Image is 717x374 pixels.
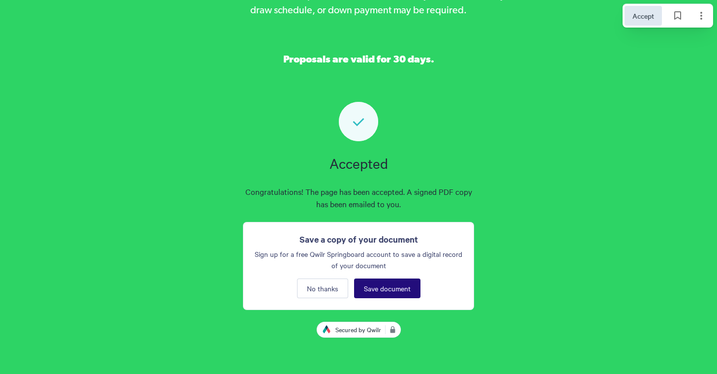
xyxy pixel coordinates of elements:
button: Save document [354,279,420,298]
a: Secured by Qwilr [317,322,401,338]
button: Page options [691,6,711,26]
span: Congratulations! The page has been accepted. A signed PDF copy has been emailed to you. [243,186,474,210]
span: Save document [364,284,411,292]
h5: Save a copy of your document [255,234,462,245]
span: Secured by Qwilr [335,325,385,335]
span: No thanks [307,284,338,292]
h3: Accepted [243,153,474,174]
button: No thanks [297,279,348,298]
span: Proposals are valid for 30 days. [283,55,434,65]
span: Sign up for a free Qwilr Springboard account to save a digital record of your document [255,249,462,271]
